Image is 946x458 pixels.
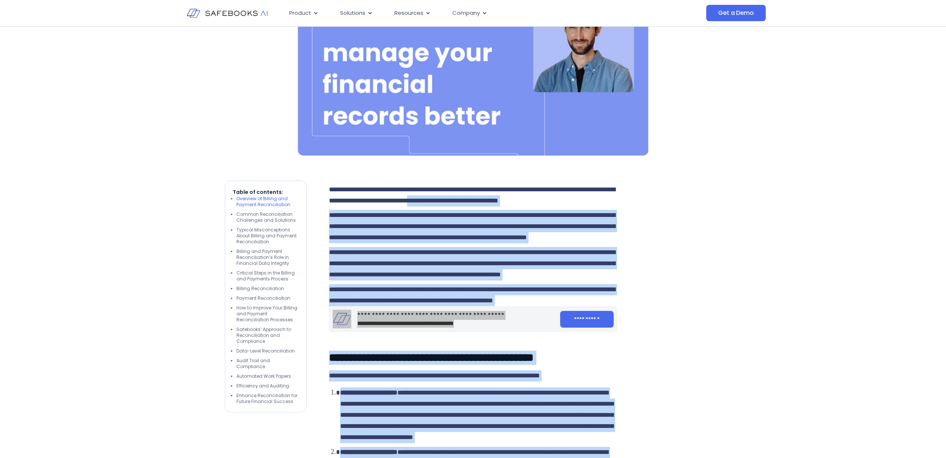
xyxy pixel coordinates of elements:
li: Data-Level Reconciliation [236,348,299,354]
nav: Menu [283,6,632,20]
li: Overview of Billing and Payment Reconciliation [236,196,299,208]
li: How to Improve Your Billing and Payment Reconciliation Processes [236,305,299,323]
li: Critical Steps in the Billing and Payments Process [236,270,299,282]
li: Billing and Payment Reconciliation’s Role in Financial Data Integrity [236,249,299,266]
span: Solutions [340,9,365,17]
li: Safebooks’ Approach to Reconciliation and Compliance [236,327,299,344]
li: Billing Reconciliation [236,286,299,292]
span: Company [452,9,480,17]
li: Enhance Reconciliation for Future Financial Success [236,393,299,405]
li: Typical Misconceptions About Billing and Payment Reconciliation [236,227,299,245]
span: Resources [394,9,423,17]
p: Table of contents: [233,188,299,196]
a: Get a Demo [706,5,765,21]
span: Product [289,9,311,17]
li: Audit Trail and Compliance [236,358,299,370]
li: Common Reconciliation Challenges and Solutions [236,211,299,223]
li: Payment Reconciliation [236,295,299,301]
div: Menu Toggle [283,6,632,20]
li: Automated Work Papers [236,373,299,379]
li: Efficiency and Auditing [236,383,299,389]
span: Get a Demo [718,9,753,17]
